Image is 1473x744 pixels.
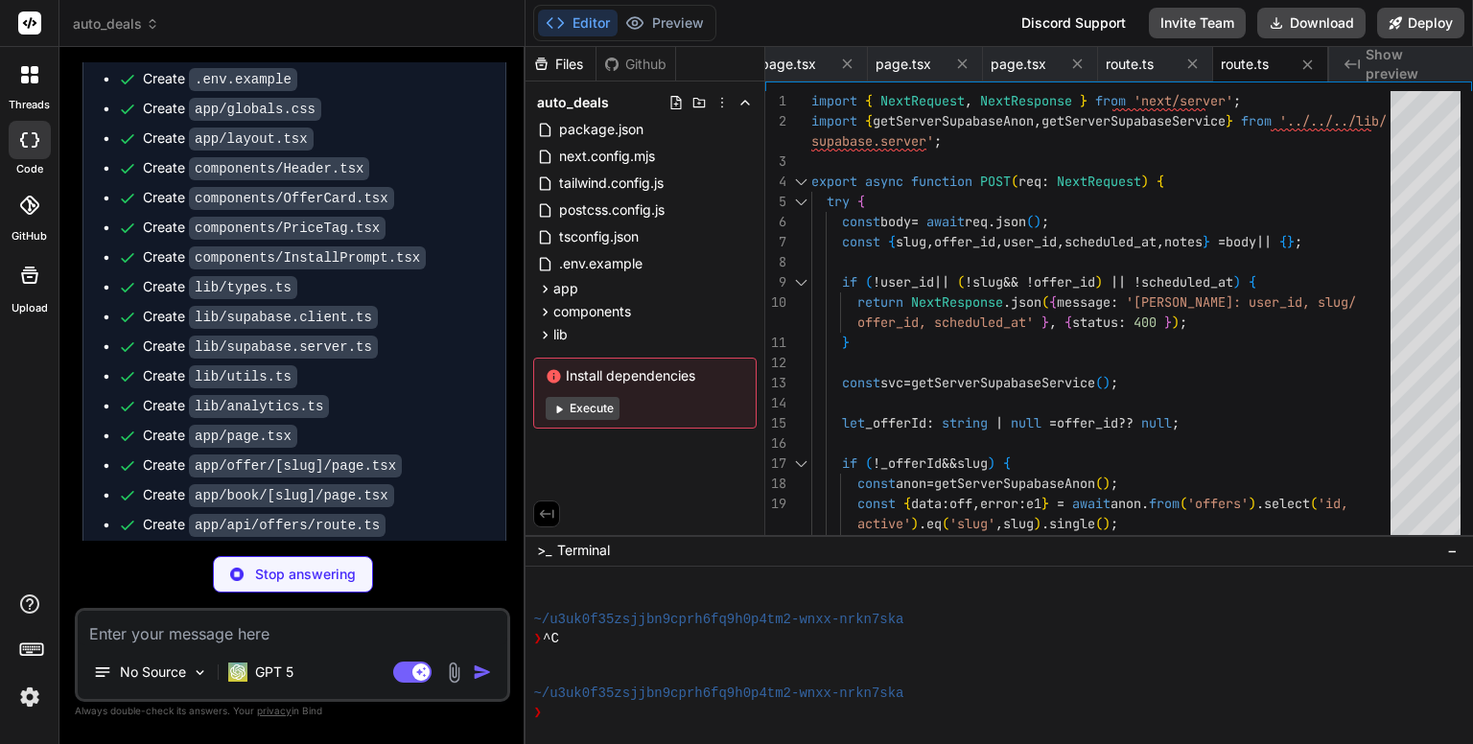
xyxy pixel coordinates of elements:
div: Click to collapse the range. [788,172,813,192]
span: Terminal [557,541,610,560]
span: '../../../lib/ [1279,112,1387,129]
div: 8 [765,252,786,272]
div: 3 [765,151,786,172]
button: Deploy [1377,8,1464,38]
span: ; [1041,213,1049,230]
p: Stop answering [255,565,356,584]
code: app/offer/[slug]/page.tsx [189,454,402,477]
button: Download [1257,8,1366,38]
span: NextRequest [1057,173,1141,190]
span: off [949,495,972,512]
span: json [995,213,1026,230]
span: ( [865,454,873,472]
span: } [1287,233,1295,250]
span: − [1447,541,1458,560]
span: ~/u3uk0f35zsjjbn9cprh6fq9h0p4tm2-wnxx-nrkn7ska [533,611,903,629]
span: getServerSupabaseAnon [934,475,1095,492]
span: = [911,213,919,230]
span: NextResponse [980,92,1072,109]
span: anon [896,475,926,492]
span: auto_deals [73,14,159,34]
span: route.ts [1221,55,1269,74]
div: 11 [765,333,786,353]
span: : [1041,173,1049,190]
span: ?? [1118,414,1134,431]
div: 2 [765,111,786,131]
span: ; [1111,515,1118,532]
code: app/globals.css [189,98,321,121]
span: } [1226,112,1233,129]
span: _offerId [865,414,926,431]
code: components/Header.tsx [189,157,369,180]
span: components [553,302,631,321]
span: const [857,475,896,492]
span: || [934,273,949,291]
div: Discord Support [1010,8,1137,38]
span: export [811,173,857,190]
span: privacy [257,705,292,716]
span: : [1111,293,1118,311]
label: code [16,161,43,177]
span: const [842,374,880,391]
span: ❯ [533,630,543,648]
span: ; [1295,233,1302,250]
span: slug [896,233,926,250]
code: app/page.tsx [189,425,297,448]
span: if [842,273,857,291]
span: { [1249,273,1256,291]
label: Upload [12,300,48,316]
span: req [1018,173,1041,190]
div: 15 [765,413,786,433]
span: ) [1095,273,1103,291]
label: GitHub [12,228,47,244]
span: import [811,112,857,129]
span: body [880,213,911,230]
code: lib/utils.ts [189,365,297,388]
span: single [1049,515,1095,532]
div: Create [143,396,329,416]
span: , [1057,233,1064,250]
span: Show preview [1366,45,1458,83]
span: error [980,495,1018,512]
span: >_ [537,541,551,560]
div: Github [596,55,675,74]
button: Execute [546,397,620,420]
span: } [1041,314,1049,331]
span: function [911,173,972,190]
span: page.tsx [760,55,816,74]
span: from [1241,112,1272,129]
div: Create [143,69,297,89]
button: Preview [618,10,712,36]
span: user_id [880,273,934,291]
div: Click to collapse the range. [788,192,813,212]
div: 4 [765,172,786,192]
span: const [842,233,880,250]
span: ( [1011,173,1018,190]
span: anon [1111,495,1141,512]
code: components/InstallPrompt.tsx [189,246,426,269]
div: 16 [765,433,786,453]
span: ^C [543,630,559,648]
img: attachment [443,662,465,684]
span: const [857,495,896,512]
span: : [926,414,934,431]
span: ( [942,515,949,532]
span: null [1141,414,1172,431]
code: app/layout.tsx [189,128,314,151]
span: await [1072,495,1111,512]
span: { [888,233,896,250]
span: slug [957,454,988,472]
span: ( [1095,515,1103,532]
div: 17 [765,453,786,474]
span: 'offers' [1187,495,1249,512]
span: auto_deals [537,93,609,112]
div: Create [143,455,402,476]
span: ! [965,273,972,291]
span: ( [1180,495,1187,512]
div: 1 [765,91,786,111]
span: active' [857,515,911,532]
span: from [1095,92,1126,109]
span: async [865,173,903,190]
img: settings [13,681,46,713]
span: offer_id [934,233,995,250]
